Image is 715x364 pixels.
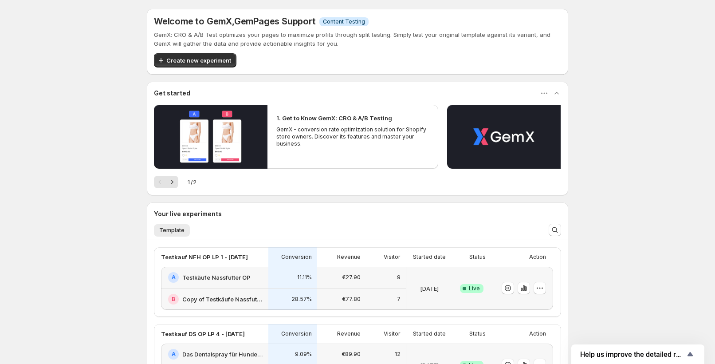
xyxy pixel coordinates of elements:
p: Started date [413,253,446,261]
h5: Welcome to GemX [154,16,316,27]
p: 7 [397,296,401,303]
p: Conversion [281,330,312,337]
span: Live [469,285,480,292]
button: Search and filter results [549,224,561,236]
p: GemX: CRO & A/B Test optimizes your pages to maximize profits through split testing. Simply test ... [154,30,561,48]
p: 12 [395,351,401,358]
h2: A [172,274,176,281]
button: Show survey - Help us improve the detailed report for A/B campaigns [580,349,695,360]
p: €89.90 [342,351,361,358]
p: Testkauf DS OP LP 4 - [DATE] [161,329,245,338]
h2: Testkäufe Nassfutter OP [182,273,250,282]
h3: Get started [154,89,190,98]
p: Revenue [337,253,361,261]
button: Play video [154,105,267,169]
h2: 1. Get to Know GemX: CRO & A/B Testing [276,114,392,123]
h2: Das Dentalspray für Hunde: Jetzt Neukunden Deal sichern!-v1-test [182,350,263,359]
p: 9 [397,274,401,281]
p: Action [529,253,546,261]
span: Template [159,227,185,234]
p: €77.80 [342,296,361,303]
p: 9.09% [295,351,312,358]
button: Play video [447,105,561,169]
p: Visitor [384,330,401,337]
button: Create new experiment [154,53,236,67]
span: , GemPages Support [232,16,316,27]
span: Content Testing [323,18,365,25]
p: Action [529,330,546,337]
span: Create new experiment [166,56,231,65]
span: 1 / 2 [187,178,196,186]
p: Conversion [281,253,312,261]
span: Help us improve the detailed report for A/B campaigns [580,350,685,359]
p: Testkauf NFH OP LP 1 - [DATE] [161,253,248,261]
h2: A [172,351,176,358]
p: [DATE] [420,284,439,293]
h2: B [172,296,175,303]
h2: Copy of Testkäufe Nassfutter OP [182,295,263,304]
p: Started date [413,330,446,337]
h3: Your live experiments [154,210,222,218]
p: Revenue [337,330,361,337]
nav: Pagination [154,176,178,188]
p: Status [469,253,486,261]
p: 28.57% [291,296,312,303]
p: €27.90 [342,274,361,281]
p: Visitor [384,253,401,261]
button: Next [166,176,178,188]
p: Status [469,330,486,337]
p: 11.11% [297,274,312,281]
p: GemX - conversion rate optimization solution for Shopify store owners. Discover its features and ... [276,126,429,147]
